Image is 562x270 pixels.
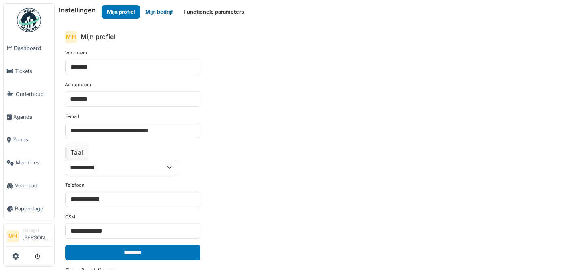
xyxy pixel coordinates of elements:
a: Rapportage [4,197,54,220]
label: Telefoon [65,182,85,189]
a: MH Manager[PERSON_NAME] [7,227,51,247]
a: Zones [4,129,54,152]
li: MH [7,230,19,242]
a: Voorraad [4,174,54,197]
button: Mijn bedrijf [140,5,178,19]
label: Achternaam [65,81,91,88]
a: Dashboard [4,37,54,60]
button: Mijn profiel [102,5,140,19]
a: Agenda [4,106,54,129]
label: E-mail [65,113,79,120]
span: Rapportage [15,205,51,212]
a: Tickets [4,60,54,83]
span: Agenda [13,113,51,121]
span: Onderhoud [16,90,51,98]
li: [PERSON_NAME] [22,227,51,245]
button: Functionele parameters [178,5,249,19]
span: Tickets [15,67,51,75]
a: Machines [4,152,54,174]
div: Manager [22,227,51,233]
span: Machines [16,159,51,166]
img: Badge_color-CXgf-gQk.svg [17,8,41,32]
label: GSM [65,214,75,220]
label: Taal [65,145,88,160]
h6: Instellingen [59,6,96,14]
span: Voorraad [15,182,51,189]
h6: Mijn profiel [81,33,115,41]
label: Voornaam [65,50,87,56]
div: M H [65,31,77,43]
span: Zones [13,136,51,143]
a: Onderhoud [4,83,54,106]
span: Dashboard [14,44,51,52]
